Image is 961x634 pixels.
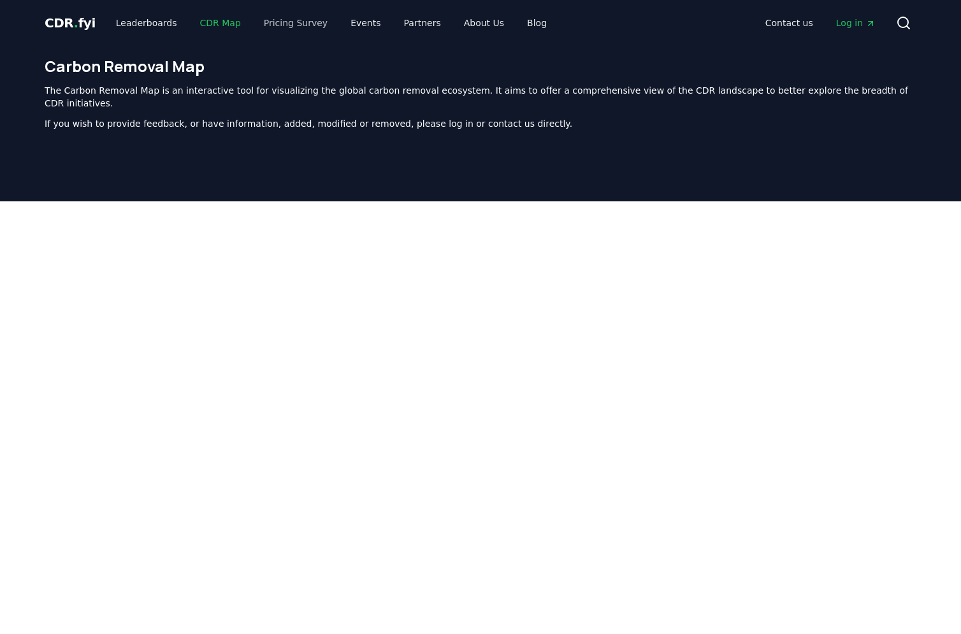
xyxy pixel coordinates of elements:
[254,11,338,34] a: Pricing Survey
[517,11,557,34] a: Blog
[836,17,876,29] span: Log in
[45,15,96,31] span: CDR fyi
[45,56,916,76] h1: Carbon Removal Map
[190,11,251,34] a: CDR Map
[755,11,823,34] a: Contact us
[454,11,514,34] a: About Us
[45,117,916,130] p: If you wish to provide feedback, or have information, added, modified or removed, please log in o...
[45,84,916,110] p: The Carbon Removal Map is an interactive tool for visualizing the global carbon removal ecosystem...
[45,14,96,32] a: CDR.fyi
[340,11,391,34] a: Events
[106,11,557,34] nav: Main
[106,11,187,34] a: Leaderboards
[74,15,78,31] span: .
[394,11,451,34] a: Partners
[826,11,886,34] a: Log in
[755,11,886,34] nav: Main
